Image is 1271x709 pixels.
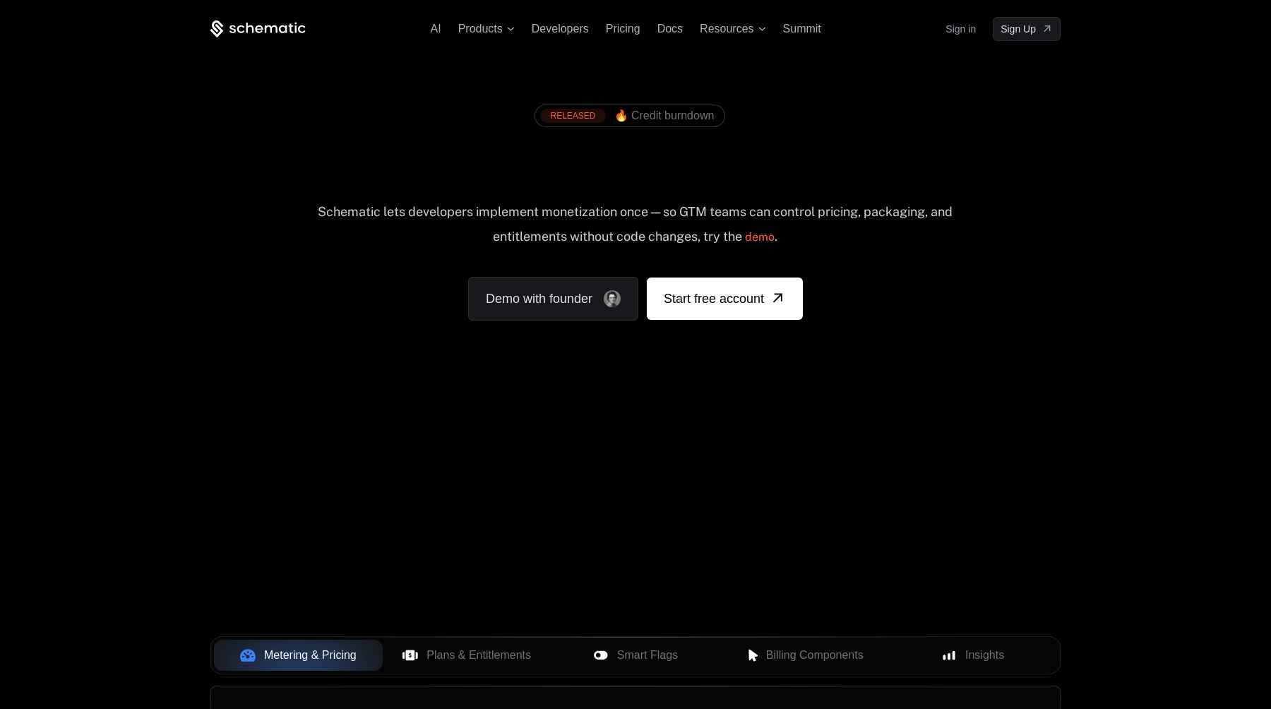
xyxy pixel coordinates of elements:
span: Start free account [664,289,764,309]
a: Pricing [606,23,640,35]
a: Demo with founder, ,[object Object] [468,277,638,321]
a: Summit [783,23,821,35]
a: AI [431,23,441,35]
a: demo [745,220,775,254]
button: Plans & Entitlements [383,640,551,671]
button: Billing Components [720,640,888,671]
img: Founder [604,290,621,307]
div: Schematic lets developers implement monetization once — so GTM teams can control pricing, packagi... [316,204,954,254]
span: Billing Components [766,647,864,664]
button: Insights [888,640,1057,671]
a: Docs [657,23,683,35]
a: [object Object] [993,17,1061,41]
span: Insights [965,647,1004,664]
span: Sign Up [1001,22,1036,36]
span: Smart Flags [617,647,678,664]
a: [object Object] [647,278,803,320]
div: RELEASED [540,109,605,123]
button: Smart Flags [551,640,720,671]
span: Plans & Entitlements [426,647,531,664]
span: Resources [700,23,753,35]
a: Sign in [945,18,976,40]
span: Products [458,23,503,35]
span: Metering & Pricing [264,647,357,664]
a: [object Object],[object Object] [540,109,714,123]
span: 🔥 Credit burndown [614,109,715,122]
button: Metering & Pricing [214,640,383,671]
a: Developers [532,23,589,35]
